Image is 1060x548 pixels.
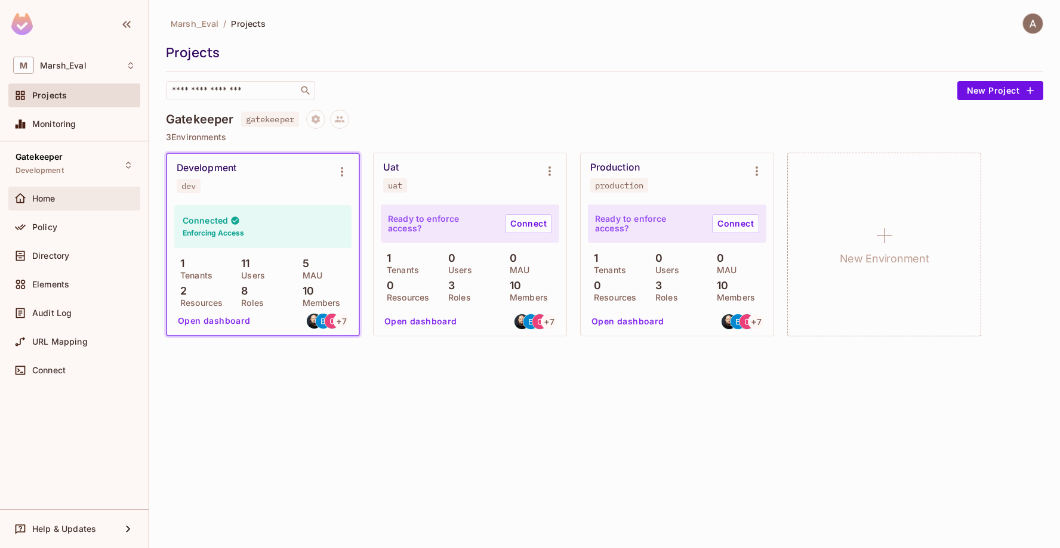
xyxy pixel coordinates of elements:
p: MAU [504,265,529,275]
p: MAU [297,271,322,280]
div: Development [177,162,236,174]
p: 0 [504,252,517,264]
button: New Project [957,81,1043,100]
p: Roles [649,293,678,302]
p: 0 [442,252,455,264]
span: Audit Log [32,308,72,318]
img: Abhishek Verma [1023,14,1043,33]
button: Environment settings [330,160,354,184]
p: Users [649,265,679,275]
div: Projects [166,44,1037,61]
img: thomas@permit.io [722,314,737,329]
h1: New Environment [840,250,929,268]
p: 3 [649,280,662,292]
h4: Connected [183,215,228,226]
span: + 7 [337,317,346,326]
button: Open dashboard [380,312,462,332]
h6: Enforcing Access [183,228,244,239]
p: 10 [711,280,728,292]
p: Members [504,293,548,302]
p: Resources [381,293,429,302]
span: Development [16,166,64,175]
button: Environment settings [538,159,562,183]
span: Elements [32,280,69,289]
h4: Gatekeeper [166,112,234,126]
p: 8 [235,285,248,297]
p: Tenants [174,271,212,280]
p: Tenants [588,265,626,275]
img: thomas@permit.io [514,314,529,329]
p: 10 [504,280,521,292]
img: SReyMgAAAABJRU5ErkJggg== [11,13,33,35]
span: Project settings [306,116,325,127]
div: Uat [383,162,399,174]
span: + 7 [544,318,554,326]
span: M [13,57,34,74]
span: Projects [32,91,67,100]
p: Roles [442,293,471,302]
div: dev [181,181,196,191]
a: Connect [712,214,759,233]
img: ben.read@mmc.com [731,314,745,329]
span: Projects [231,18,266,29]
p: Members [711,293,755,302]
img: carla.teixeira@mmc.com [532,314,547,329]
p: Ready to enforce access? [595,214,702,233]
img: thomas@permit.io [307,314,322,329]
button: Open dashboard [173,312,255,331]
span: Directory [32,251,69,261]
img: ben.read@mmc.com [316,314,331,329]
button: Environment settings [745,159,769,183]
span: gatekeeper [241,112,300,127]
span: Marsh_Eval [171,18,218,29]
p: Members [297,298,341,308]
p: 0 [588,280,601,292]
li: / [223,18,226,29]
div: Production [590,162,640,174]
span: + 7 [751,318,761,326]
img: carla.teixeira@mmc.com [739,314,754,329]
p: 2 [174,285,187,297]
span: URL Mapping [32,337,88,346]
p: Ready to enforce access? [388,214,495,233]
p: MAU [711,265,737,275]
span: Help & Updates [32,524,96,534]
p: 1 [174,258,184,270]
span: Policy [32,222,57,232]
span: Gatekeeper [16,152,63,162]
p: 0 [649,252,662,264]
button: Open dashboard [587,312,669,332]
p: 1 [588,252,598,264]
p: 0 [381,280,394,292]
p: Resources [588,293,636,302]
p: 0 [711,252,724,264]
div: uat [388,181,402,190]
img: ben.read@mmc.com [523,314,538,329]
p: 3 Environments [166,132,1043,142]
div: production [595,181,643,190]
p: Users [442,265,472,275]
p: Resources [174,298,223,308]
span: Monitoring [32,119,76,129]
span: Connect [32,366,66,375]
p: Users [235,271,265,280]
p: Roles [235,298,264,308]
p: 11 [235,258,249,270]
p: 10 [297,285,314,297]
a: Connect [505,214,552,233]
p: Tenants [381,265,419,275]
span: Home [32,194,56,203]
span: Workspace: Marsh_Eval [40,61,87,70]
p: 5 [297,258,309,270]
p: 1 [381,252,391,264]
p: 3 [442,280,455,292]
img: carla.teixeira@mmc.com [325,314,340,329]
